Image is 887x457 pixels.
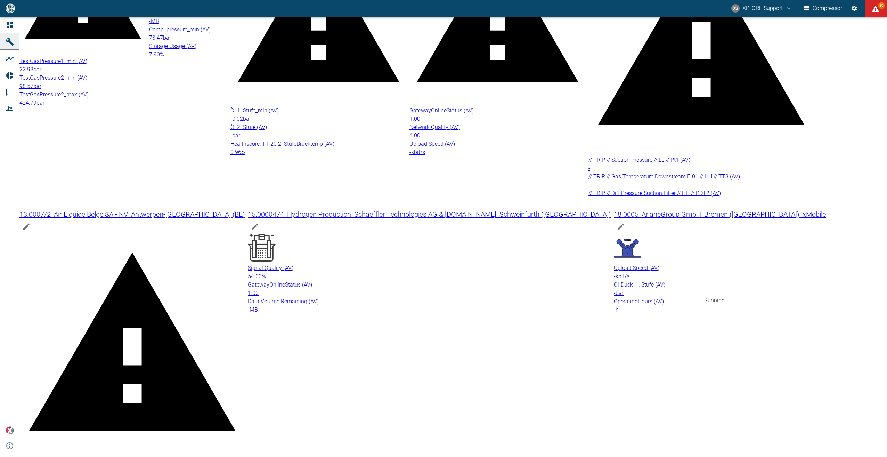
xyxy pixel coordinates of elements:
[230,107,279,114] span: Öl 1. Stufe_min (AV)
[230,115,243,122] span: -0.02
[588,198,590,205] span: -
[19,74,87,81] span: TestGasPressure2_min (AV)
[241,149,245,155] span: %
[149,34,163,41] span: 73.47
[409,107,474,114] span: GatewayOnlineStatus (AV)
[19,83,33,89] span: 98.57
[248,298,319,305] span: Data Volume Remaining (AV)
[588,165,590,171] span: -
[614,273,616,280] span: -
[616,306,619,313] span: h
[33,66,41,73] span: bar
[704,296,725,305] div: Running
[248,209,611,314] a: 15.0000474_Hydrogen Production_Schaeffler Technologies AG & [DOMAIN_NAME]_Schweinfurth ([GEOGRAPH...
[160,51,164,58] span: %
[588,157,690,163] span: // TRIP // Suction Pressure // LL // Pt1 (AV)
[149,51,160,58] span: 7.90
[19,91,89,98] span: TestGasPressure2_max (AV)
[614,298,664,305] span: OperatingHours (AV)
[409,141,455,147] span: Upload Speed (AV)
[19,220,33,234] button: edit machine
[163,34,171,41] span: bar
[614,220,628,234] button: edit machine
[149,26,211,33] span: Comp. pressure_min (AV)
[149,43,196,49] span: Storage Usage (AV)
[248,281,312,288] span: GatewayOnlineStatus (AV)
[230,141,334,147] span: Healthscore: TT 20 2. StufeDrucktemp (AV)
[248,273,262,280] span: 54.00
[616,290,624,296] span: bar
[730,2,793,15] button: compressors@neaxplore.com
[248,220,262,234] button: edit machine
[588,190,721,197] span: // TRIP // Diff Pressure Suction Filter // HH // PDT2 (AV)
[248,306,250,313] span: -
[731,4,740,13] div: XS
[878,2,885,9] span: 90
[614,290,616,296] span: -
[614,265,659,271] span: Upload Speed (AV)
[248,210,611,218] span: 15.0000474_Hydrogen Production_Schaeffler Technologies AG & [DOMAIN_NAME]_Schweinfurth ([GEOGRAPH...
[230,124,267,130] span: Öl 2. Stufe (AV)
[614,209,826,314] a: 18.0005_ArianeGroup GmbH_Bremen ([GEOGRAPHIC_DATA])_xMobileedit machineUpload Speed (AV)-kbit/sÖl...
[588,173,740,180] span: // TRIP // Gas Temperature Downstream E-01 // HH // TT3 (AV)
[803,2,844,15] button: Compressor
[19,66,33,73] span: 22.98
[6,426,14,435] img: Xplore Logo
[250,306,258,313] span: MB
[409,149,411,155] span: -
[262,273,266,280] span: %
[248,290,259,296] span: 1.00
[588,182,590,188] span: -
[232,132,240,139] span: bar
[411,149,425,155] span: kbit/s
[409,115,420,122] span: 1.00
[848,2,861,15] button: Settings
[614,281,665,288] span: Öl-Duck_1. Stufe (AV)
[19,210,245,218] span: 13.0007/2_Air Liquide Belge SA - NV_Antwerpen-[GEOGRAPHIC_DATA] (BE)
[19,99,36,106] span: 424.79
[19,58,87,64] span: TestGasPressure1_min (AV)
[409,124,460,130] span: Network Quality (AV)
[243,115,251,122] span: bar
[151,18,159,24] span: MB
[409,132,420,139] span: 4.00
[230,132,232,139] span: -
[33,83,41,89] span: bar
[230,149,241,155] span: 0.96
[248,265,293,271] span: Signal Quality (AV)
[36,99,44,106] span: bar
[616,273,629,280] span: kbit/s
[614,306,616,313] span: -
[614,210,826,218] span: 18.0005_ArianeGroup GmbH_Bremen ([GEOGRAPHIC_DATA])_xMobile
[149,18,151,24] span: -
[5,3,16,13] img: logo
